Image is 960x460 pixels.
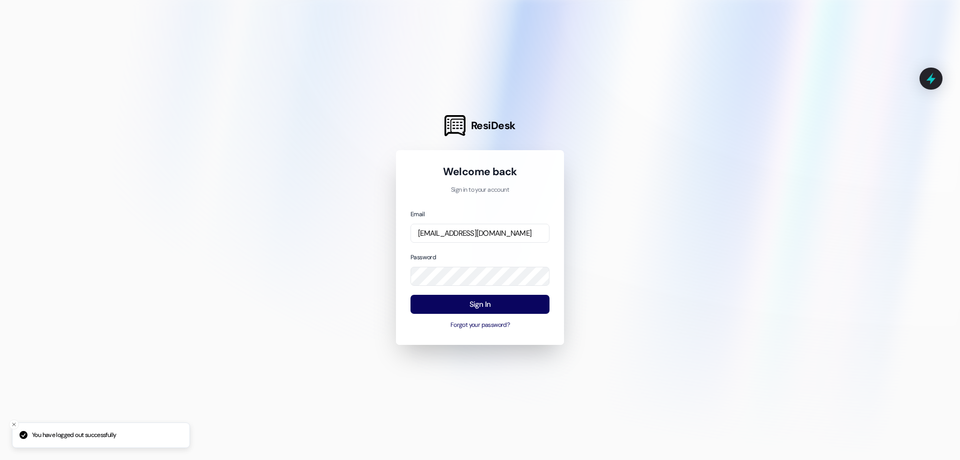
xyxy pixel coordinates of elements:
label: Email [410,210,424,218]
button: Close toast [9,419,19,429]
h1: Welcome back [410,165,549,179]
p: Sign in to your account [410,186,549,195]
p: You have logged out successfully [32,431,116,440]
button: Sign In [410,295,549,314]
span: ResiDesk [471,119,515,133]
img: ResiDesk Logo [444,115,465,136]
input: name@example.com [410,224,549,243]
button: Forgot your password? [410,321,549,330]
label: Password [410,253,436,261]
